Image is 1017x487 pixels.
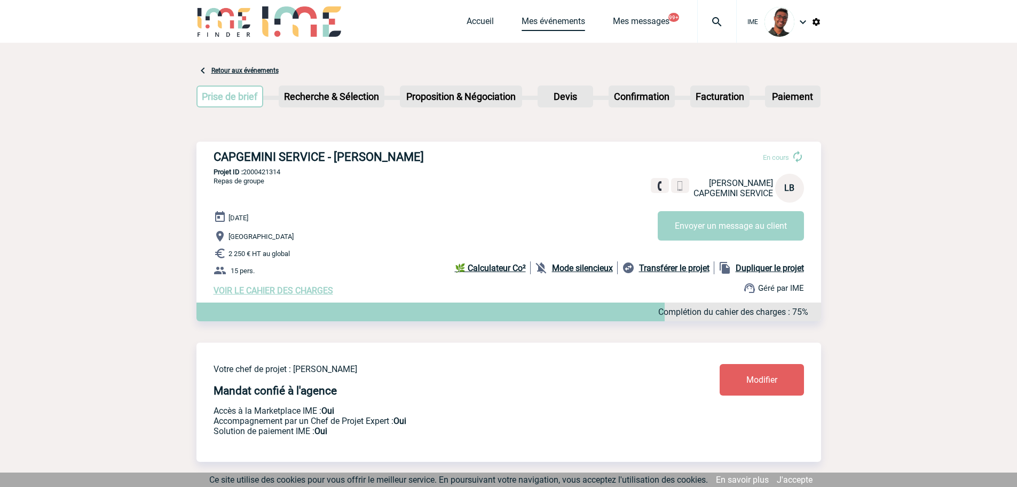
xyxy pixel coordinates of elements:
[196,6,252,37] img: IME-Finder
[539,87,592,106] p: Devis
[214,426,657,436] p: Conformité aux process achat client, Prise en charge de la facturation, Mutualisation de plusieur...
[693,188,773,198] span: CAPGEMINI SERVICE
[784,183,794,193] span: LB
[655,181,665,191] img: fixe.png
[743,282,756,295] img: support.png
[231,267,255,275] span: 15 pers.
[764,7,794,37] img: 124970-0.jpg
[552,263,613,273] b: Mode silencieux
[214,150,534,164] h3: CAPGEMINI SERVICE - [PERSON_NAME]
[455,263,526,273] b: 🌿 Calculateur Co²
[763,153,789,161] span: En cours
[214,384,337,397] h4: Mandat confié à l'agence
[198,87,263,106] p: Prise de brief
[746,375,777,385] span: Modifier
[214,168,243,176] b: Projet ID :
[228,250,290,258] span: 2 250 € HT au global
[613,16,669,31] a: Mes messages
[639,263,709,273] b: Transférer le projet
[314,426,327,436] b: Oui
[719,261,731,274] img: file_copy-black-24dp.png
[766,87,819,106] p: Paiement
[691,87,748,106] p: Facturation
[610,87,674,106] p: Confirmation
[214,364,657,374] p: Votre chef de projet : [PERSON_NAME]
[214,177,264,185] span: Repas de groupe
[709,178,773,188] span: [PERSON_NAME]
[668,13,679,22] button: 99+
[214,416,657,426] p: Prestation payante
[758,283,804,293] span: Géré par IME
[228,214,248,222] span: [DATE]
[321,406,334,416] b: Oui
[455,261,531,274] a: 🌿 Calculateur Co²
[209,475,708,485] span: Ce site utilise des cookies pour vous offrir le meilleur service. En poursuivant votre navigation...
[736,263,804,273] b: Dupliquer le projet
[747,18,758,26] span: IME
[280,87,383,106] p: Recherche & Sélection
[467,16,494,31] a: Accueil
[675,181,685,191] img: portable.png
[214,285,333,296] a: VOIR LE CAHIER DES CHARGES
[401,87,521,106] p: Proposition & Négociation
[196,168,821,176] p: 2000421314
[214,406,657,416] p: Accès à la Marketplace IME :
[393,416,406,426] b: Oui
[777,475,813,485] a: J'accepte
[211,67,279,74] a: Retour aux événements
[522,16,585,31] a: Mes événements
[716,475,769,485] a: En savoir plus
[658,211,804,241] button: Envoyer un message au client
[228,233,294,241] span: [GEOGRAPHIC_DATA]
